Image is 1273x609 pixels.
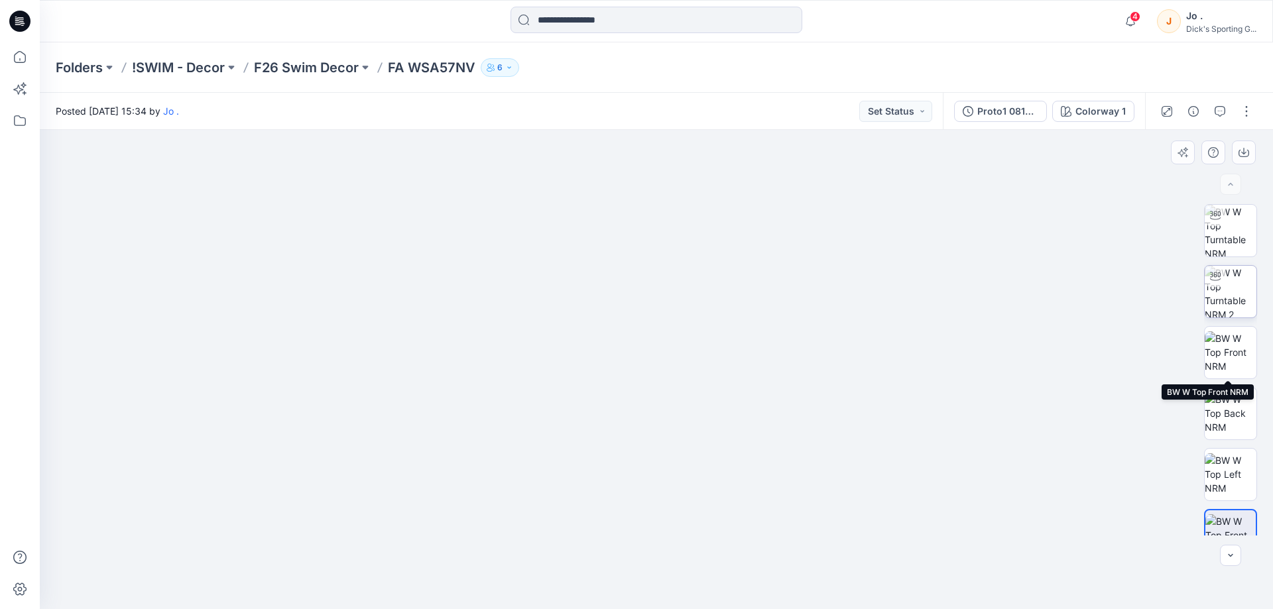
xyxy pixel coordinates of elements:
[388,58,475,77] p: FA WSA57NV
[1186,24,1256,34] div: Dick's Sporting G...
[954,101,1047,122] button: Proto1 081325
[1205,331,1256,373] img: BW W Top Front NRM
[1205,453,1256,495] img: BW W Top Left NRM
[1075,104,1126,119] div: Colorway 1
[977,104,1038,119] div: Proto1 081325
[254,58,359,77] a: F26 Swim Decor
[132,58,225,77] a: !SWIM - Decor
[1205,392,1256,434] img: BW W Top Back NRM
[163,105,179,117] a: Jo .
[1157,9,1181,33] div: J
[1186,8,1256,24] div: Jo .
[1130,11,1140,22] span: 4
[1052,101,1134,122] button: Colorway 1
[481,58,519,77] button: 6
[1205,514,1256,556] img: BW W Top Front Chest NRM
[1205,266,1256,317] img: BW W Top Turntable NRM 2
[56,104,179,118] span: Posted [DATE] 15:34 by
[497,60,503,75] p: 6
[56,58,103,77] a: Folders
[1183,101,1204,122] button: Details
[1205,205,1256,256] img: BW W Top Turntable NRM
